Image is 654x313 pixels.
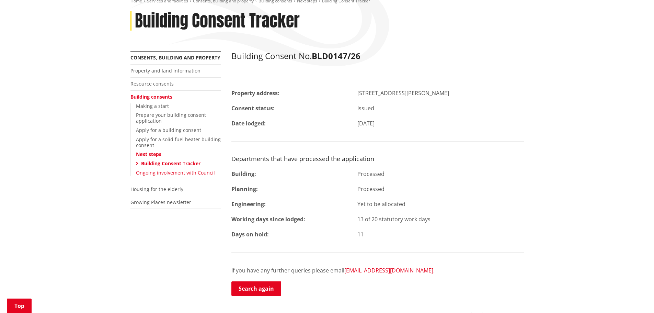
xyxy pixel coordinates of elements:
a: [EMAIL_ADDRESS][DOMAIN_NAME] [344,267,433,274]
a: Apply for a building consent [136,127,201,133]
a: Building consents [130,93,172,100]
h1: Building Consent Tracker [135,11,300,31]
div: Issued [352,104,529,112]
a: Search again [231,281,281,296]
iframe: Messenger Launcher [622,284,647,309]
strong: Consent status: [231,104,275,112]
h2: Building Consent No. [231,51,524,61]
div: Processed [352,170,529,178]
strong: BLD0147/26 [312,50,360,62]
a: Housing for the elderly [130,186,183,192]
a: Ongoing involvement with Council [136,169,215,176]
div: [DATE] [352,119,529,127]
strong: Building: [231,170,256,178]
strong: Date lodged: [231,120,266,127]
strong: Days on hold: [231,231,269,238]
div: Yet to be allocated [352,200,529,208]
a: Building Consent Tracker [141,160,200,167]
h3: Departments that have processed the application [231,155,524,163]
strong: Property address: [231,89,279,97]
a: Growing Places newsletter [130,199,191,205]
a: Property and land information [130,67,200,74]
a: Apply for a solid fuel heater building consent​ [136,136,221,148]
div: 13 of 20 statutory work days [352,215,529,223]
a: Resource consents [130,80,174,87]
strong: Planning: [231,185,258,193]
strong: Engineering: [231,200,266,208]
a: Prepare your building consent application [136,112,206,124]
a: Top [7,299,32,313]
p: If you have any further queries please email . [231,266,524,275]
strong: Working days since lodged: [231,215,305,223]
div: 11 [352,230,529,238]
a: Making a start [136,103,169,109]
div: [STREET_ADDRESS][PERSON_NAME] [352,89,529,97]
a: Consents, building and property [130,54,220,61]
a: Next steps [136,151,161,157]
div: Processed [352,185,529,193]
